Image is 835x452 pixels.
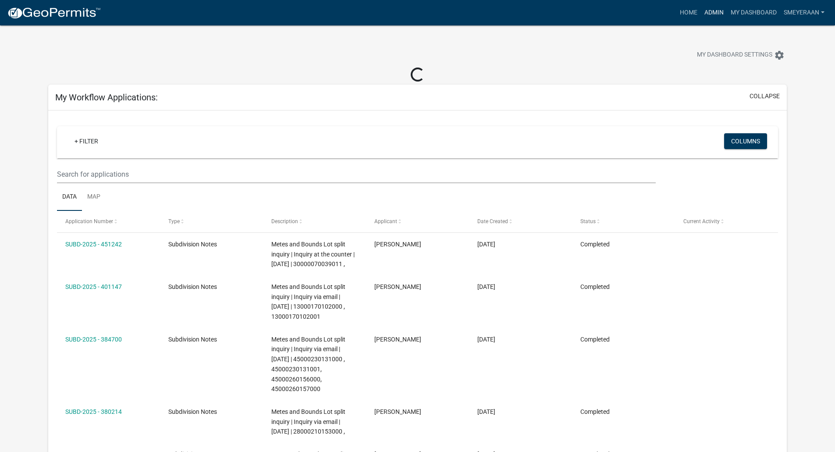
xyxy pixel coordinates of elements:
[580,241,610,248] span: Completed
[271,408,345,435] span: Metes and Bounds Lot split inquiry | Inquiry via email | 02/24/2025 | 28000210153000 ,
[168,408,217,415] span: Subdivision Notes
[774,50,785,61] i: settings
[57,211,160,232] datatable-header-cell: Application Number
[580,283,610,290] span: Completed
[676,4,701,21] a: Home
[57,165,655,183] input: Search for applications
[271,218,298,224] span: Description
[374,336,421,343] span: Samantha Meyeraan
[724,133,767,149] button: Columns
[65,218,113,224] span: Application Number
[271,241,355,268] span: Metes and Bounds Lot split inquiry | Inquiry at the counter | 07/17/2025 | 30000070039011 ,
[690,46,792,64] button: My Dashboard Settingssettings
[477,408,495,415] span: 02/24/2025
[675,211,778,232] datatable-header-cell: Current Activity
[65,241,122,248] a: SUBD-2025 - 451242
[374,241,421,248] span: Samantha Meyeraan
[477,218,508,224] span: Date Created
[55,92,158,103] h5: My Workflow Applications:
[469,211,572,232] datatable-header-cell: Date Created
[374,408,421,415] span: Samantha Meyeraan
[477,336,495,343] span: 03/05/2025
[697,50,772,61] span: My Dashboard Settings
[366,211,469,232] datatable-header-cell: Applicant
[477,283,495,290] span: 04/07/2025
[65,283,122,290] a: SUBD-2025 - 401147
[57,183,82,211] a: Data
[160,211,263,232] datatable-header-cell: Type
[374,218,397,224] span: Applicant
[780,4,828,21] a: Smeyeraan
[168,241,217,248] span: Subdivision Notes
[580,336,610,343] span: Completed
[68,133,105,149] a: + Filter
[271,283,345,320] span: Metes and Bounds Lot split inquiry | Inquiry via email | 04/07/2025 | 13000170102000 , 1300017010...
[168,218,180,224] span: Type
[271,336,345,393] span: Metes and Bounds Lot split inquiry | Inquiry via email | 03/05/2025 | 45000230131000 , 4500023013...
[750,92,780,101] button: collapse
[168,336,217,343] span: Subdivision Notes
[263,211,366,232] datatable-header-cell: Description
[572,211,675,232] datatable-header-cell: Status
[580,218,596,224] span: Status
[65,336,122,343] a: SUBD-2025 - 384700
[701,4,727,21] a: Admin
[65,408,122,415] a: SUBD-2025 - 380214
[168,283,217,290] span: Subdivision Notes
[727,4,780,21] a: My Dashboard
[374,283,421,290] span: Samantha Meyeraan
[580,408,610,415] span: Completed
[82,183,106,211] a: Map
[477,241,495,248] span: 07/17/2025
[683,218,720,224] span: Current Activity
